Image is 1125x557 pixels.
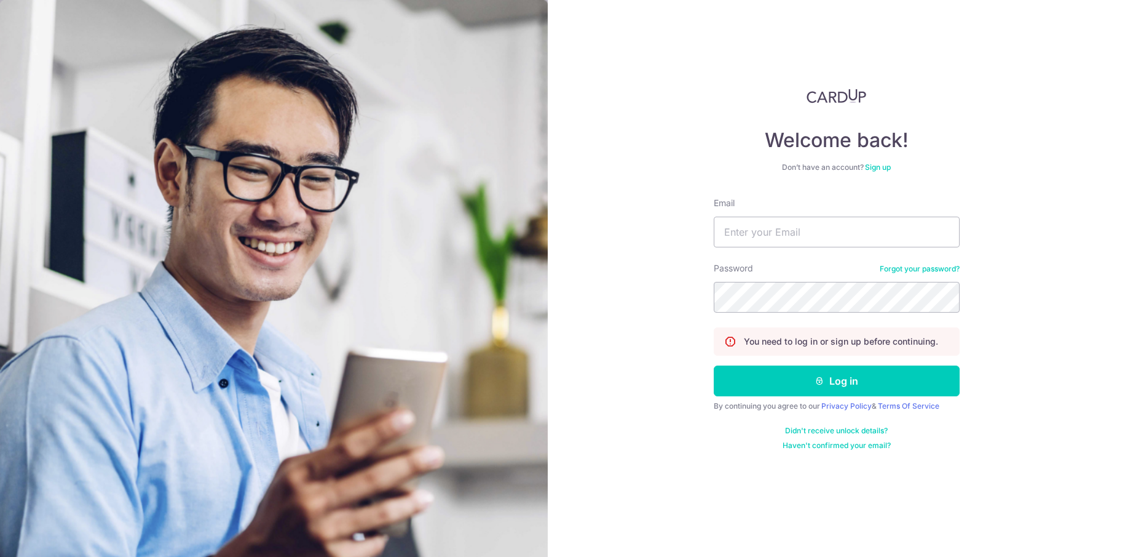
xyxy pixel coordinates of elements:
label: Password [714,262,753,274]
a: Didn't receive unlock details? [785,426,888,436]
a: Terms Of Service [878,401,939,411]
a: Haven't confirmed your email? [783,441,891,451]
label: Email [714,197,735,209]
input: Enter your Email [714,217,960,247]
a: Privacy Policy [821,401,872,411]
div: Don’t have an account? [714,162,960,172]
button: Log in [714,366,960,396]
img: CardUp Logo [807,89,867,103]
h4: Welcome back! [714,128,960,153]
a: Sign up [865,162,891,172]
div: By continuing you agree to our & [714,401,960,411]
p: You need to log in or sign up before continuing. [744,335,938,348]
a: Forgot your password? [880,264,960,274]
